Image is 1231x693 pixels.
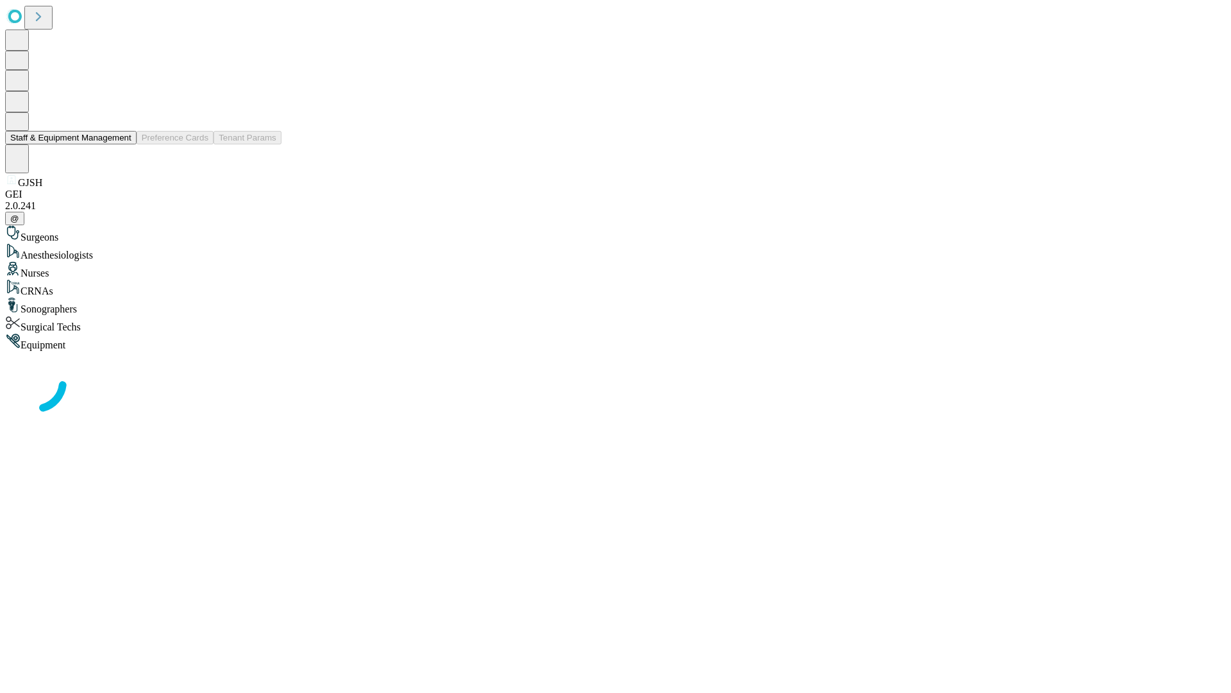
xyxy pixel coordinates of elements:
[5,243,1226,261] div: Anesthesiologists
[214,131,281,144] button: Tenant Params
[5,189,1226,200] div: GEI
[137,131,214,144] button: Preference Cards
[5,333,1226,351] div: Equipment
[5,279,1226,297] div: CRNAs
[5,315,1226,333] div: Surgical Techs
[10,214,19,223] span: @
[18,177,42,188] span: GJSH
[5,131,137,144] button: Staff & Equipment Management
[5,225,1226,243] div: Surgeons
[5,200,1226,212] div: 2.0.241
[5,261,1226,279] div: Nurses
[5,297,1226,315] div: Sonographers
[5,212,24,225] button: @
